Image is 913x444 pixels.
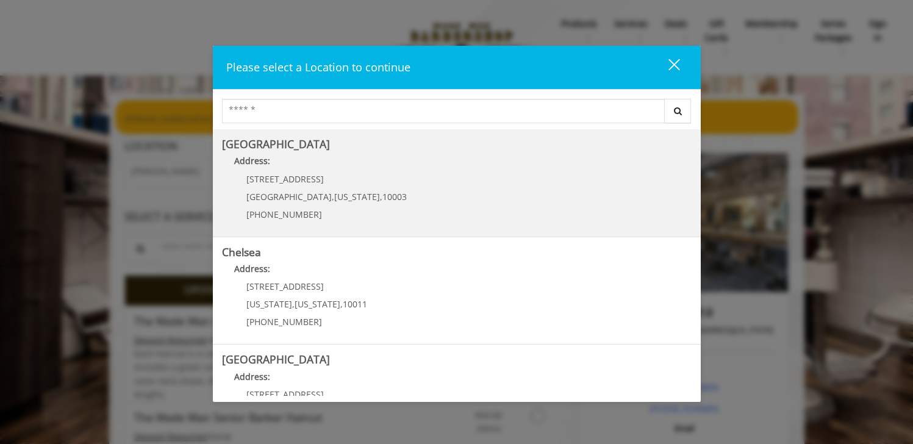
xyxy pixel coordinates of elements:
span: [PHONE_NUMBER] [246,209,322,220]
span: [PHONE_NUMBER] [246,316,322,328]
span: , [380,191,382,202]
span: [US_STATE] [295,298,340,310]
span: 10003 [382,191,407,202]
b: Address: [234,155,270,167]
span: [US_STATE] [246,298,292,310]
span: , [292,298,295,310]
span: 10011 [343,298,367,310]
b: Chelsea [222,245,261,259]
input: Search Center [222,99,665,123]
b: [GEOGRAPHIC_DATA] [222,352,330,367]
span: [STREET_ADDRESS] [246,281,324,292]
span: Please select a Location to continue [226,60,410,74]
span: , [340,298,343,310]
span: [GEOGRAPHIC_DATA] [246,191,332,202]
div: Center Select [222,99,692,129]
span: [STREET_ADDRESS] [246,173,324,185]
b: [GEOGRAPHIC_DATA] [222,137,330,151]
b: Address: [234,263,270,274]
span: [US_STATE] [334,191,380,202]
span: , [332,191,334,202]
button: close dialog [646,55,687,80]
i: Search button [671,107,685,115]
span: [STREET_ADDRESS] [246,389,324,400]
b: Address: [234,371,270,382]
div: close dialog [654,58,679,76]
